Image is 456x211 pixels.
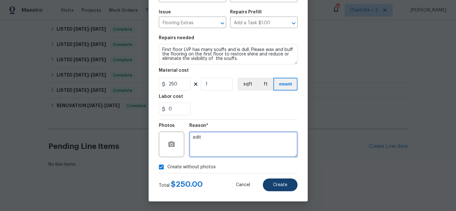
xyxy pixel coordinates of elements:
[159,123,175,128] h5: Photos
[171,180,203,188] span: $ 250.00
[226,178,260,191] button: Cancel
[218,19,227,28] button: Open
[159,10,171,14] h5: Issue
[159,181,203,189] div: Total
[159,44,298,64] textarea: First floor LVP has many scuffs and is dull. Please wax and buff the flooring on the first floor ...
[167,164,216,171] span: Create without photos
[230,10,262,14] h5: Repairs Prefill
[159,36,194,40] h5: Repairs needed
[189,123,208,128] h5: Reason*
[263,178,298,191] button: Create
[189,132,298,157] textarea: edit
[159,94,183,99] h5: Labor cost
[159,68,189,73] h5: Material cost
[236,183,250,187] span: Cancel
[273,78,298,91] button: count
[257,78,273,91] button: ft
[238,78,257,91] button: sqft
[273,183,287,187] span: Create
[289,19,298,28] button: Open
